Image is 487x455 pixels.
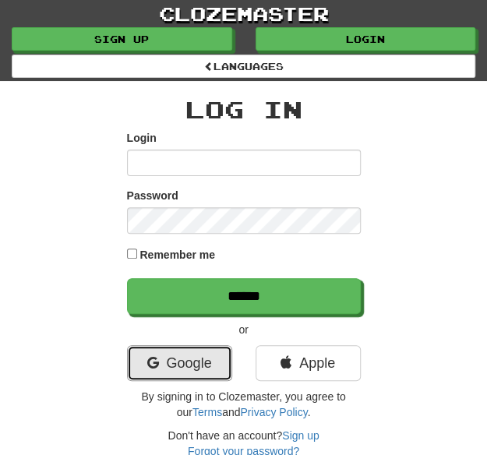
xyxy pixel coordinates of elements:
[127,389,361,420] p: By signing in to Clozemaster, you agree to our and .
[127,130,157,146] label: Login
[12,27,232,51] a: Sign up
[127,345,232,381] a: Google
[127,322,361,337] p: or
[127,97,361,122] h2: Log In
[256,345,361,381] a: Apple
[12,55,475,78] a: Languages
[139,247,215,263] label: Remember me
[127,188,178,203] label: Password
[282,429,319,442] a: Sign up
[240,406,307,418] a: Privacy Policy
[256,27,476,51] a: Login
[192,406,222,418] a: Terms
